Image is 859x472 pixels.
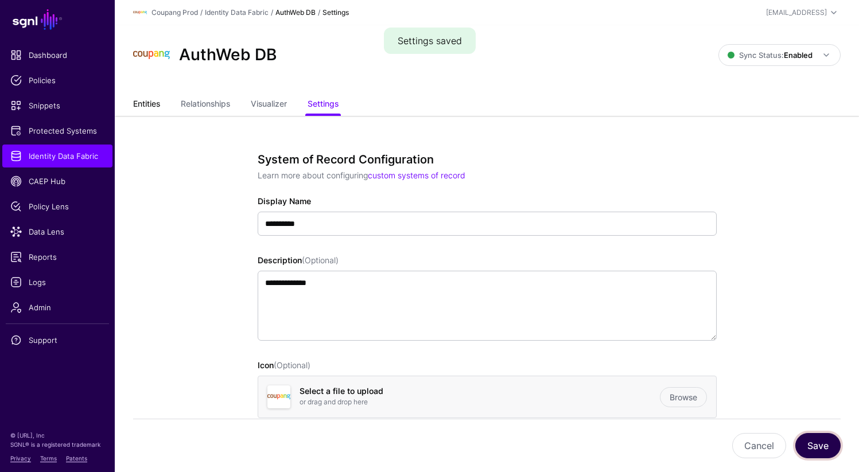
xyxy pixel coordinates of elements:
[10,431,104,440] p: © [URL], Inc
[151,8,198,17] a: Coupang Prod
[2,220,112,243] a: Data Lens
[368,170,465,180] a: custom systems of record
[10,201,104,212] span: Policy Lens
[302,255,339,265] span: (Optional)
[732,433,786,458] button: Cancel
[133,94,160,116] a: Entities
[10,251,104,263] span: Reports
[40,455,57,462] a: Terms
[258,169,717,181] p: Learn more about configuring
[2,195,112,218] a: Policy Lens
[10,226,104,237] span: Data Lens
[10,276,104,288] span: Logs
[300,387,660,396] h4: Select a file to upload
[10,100,104,111] span: Snippets
[2,245,112,268] a: Reports
[7,7,108,32] a: SGNL
[10,125,104,136] span: Protected Systems
[784,50,813,60] strong: Enabled
[300,397,660,407] p: or drag and drop here
[179,45,277,65] h2: AuthWeb DB
[10,175,104,187] span: CAEP Hub
[660,387,707,407] a: Browse
[274,360,310,370] span: (Optional)
[2,44,112,67] a: Dashboard
[258,359,310,371] label: Icon
[2,69,112,92] a: Policies
[198,7,205,18] div: /
[267,385,290,408] img: svg+xml;base64,PHN2ZyBpZD0iTG9nbyIgeG1sbnM9Imh0dHA6Ly93d3cudzMub3JnLzIwMDAvc3ZnIiB3aWR0aD0iMTIxLj...
[2,119,112,142] a: Protected Systems
[728,50,813,60] span: Sync Status:
[2,170,112,193] a: CAEP Hub
[795,433,841,458] button: Save
[275,8,316,17] strong: AuthWeb DB
[66,455,87,462] a: Patents
[2,94,112,117] a: Snippets
[181,94,230,116] a: Relationships
[251,94,287,116] a: Visualizer
[10,440,104,449] p: SGNL® is a registered trademark
[205,8,269,17] a: Identity Data Fabric
[10,334,104,346] span: Support
[258,195,311,207] label: Display Name
[308,94,339,116] a: Settings
[10,75,104,86] span: Policies
[133,6,147,19] img: svg+xml;base64,PHN2ZyBpZD0iTG9nbyIgeG1sbnM9Imh0dHA6Ly93d3cudzMub3JnLzIwMDAvc3ZnIiB3aWR0aD0iMTIxLj...
[269,7,275,18] div: /
[322,8,349,17] strong: Settings
[133,37,170,73] img: svg+xml;base64,PHN2ZyBpZD0iTG9nbyIgeG1sbnM9Imh0dHA6Ly93d3cudzMub3JnLzIwMDAvc3ZnIiB3aWR0aD0iMTIxLj...
[2,296,112,319] a: Admin
[384,28,476,54] div: Settings saved
[258,254,339,266] label: Description
[10,49,104,61] span: Dashboard
[766,7,827,18] div: [EMAIL_ADDRESS]
[316,7,322,18] div: /
[2,145,112,167] a: Identity Data Fabric
[10,455,31,462] a: Privacy
[258,153,717,166] h3: System of Record Configuration
[2,271,112,294] a: Logs
[10,150,104,162] span: Identity Data Fabric
[10,302,104,313] span: Admin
